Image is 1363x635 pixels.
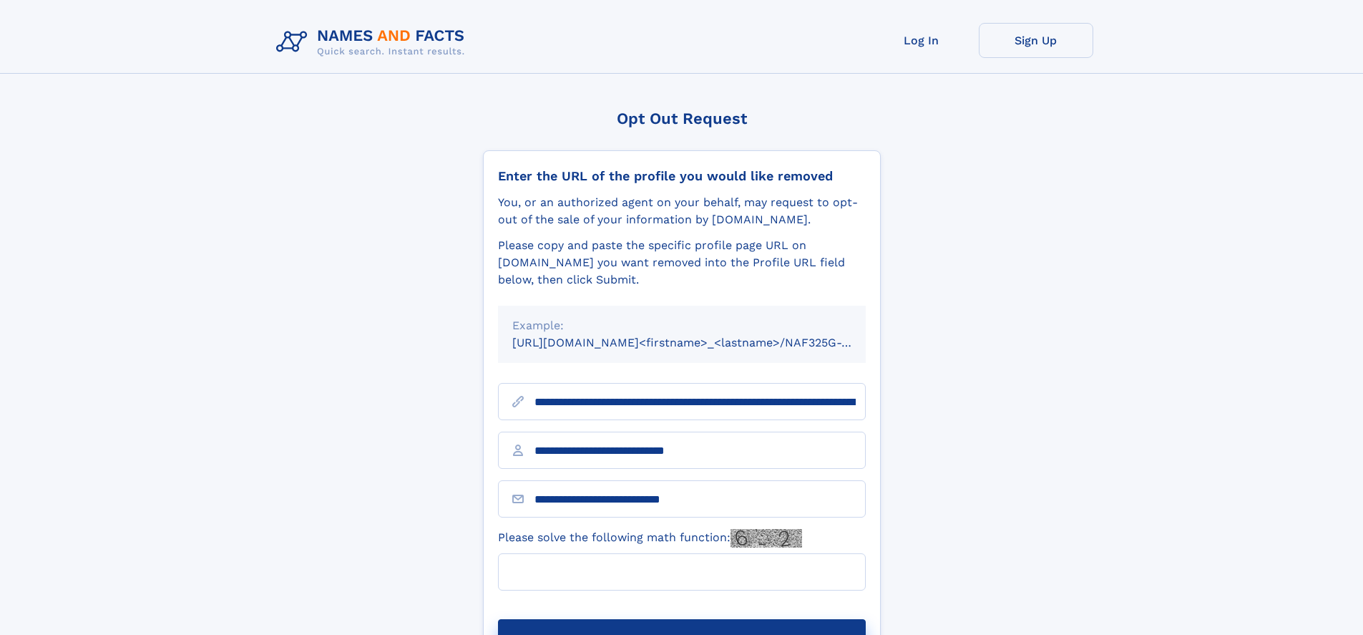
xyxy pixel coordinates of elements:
div: Opt Out Request [483,110,881,127]
div: You, or an authorized agent on your behalf, may request to opt-out of the sale of your informatio... [498,194,866,228]
a: Log In [864,23,979,58]
label: Please solve the following math function: [498,529,802,548]
a: Sign Up [979,23,1093,58]
small: [URL][DOMAIN_NAME]<firstname>_<lastname>/NAF325G-xxxxxxxx [512,336,893,349]
div: Please copy and paste the specific profile page URL on [DOMAIN_NAME] you want removed into the Pr... [498,237,866,289]
div: Example: [512,317,851,334]
img: Logo Names and Facts [270,23,477,62]
div: Enter the URL of the profile you would like removed [498,168,866,184]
